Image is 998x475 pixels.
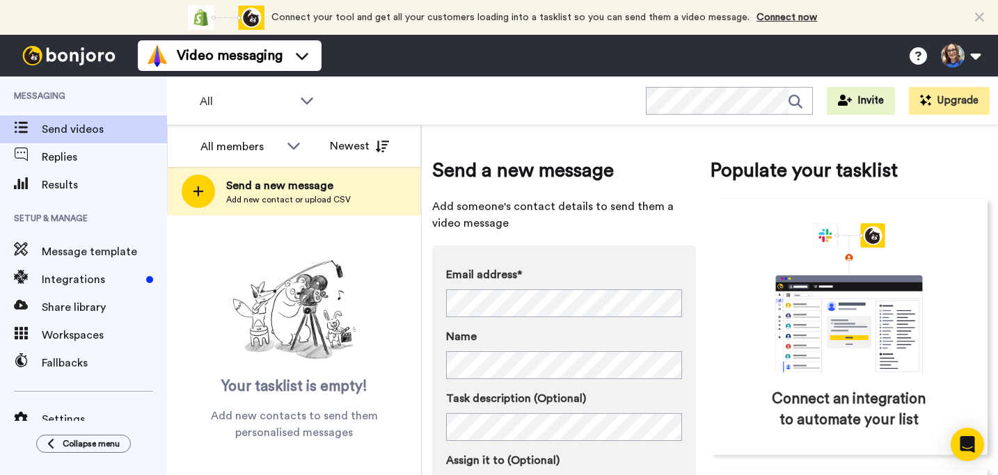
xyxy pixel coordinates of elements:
span: Name [446,328,477,345]
span: Connect your tool and get all your customers loading into a tasklist so you can send them a video... [271,13,750,22]
span: Collapse menu [63,438,120,449]
img: vm-color.svg [146,45,168,67]
span: Replies [42,149,167,166]
span: Connect an integration to automate your list [769,389,928,430]
label: Email address* [446,266,682,283]
div: Open Intercom Messenger [951,428,984,461]
span: Workspaces [42,327,167,344]
span: Fallbacks [42,355,167,371]
span: Send a new message [432,156,696,184]
span: All [200,93,293,110]
span: Share library [42,299,167,316]
span: Add new contacts to send them personalised messages [188,408,400,441]
img: ready-set-action.png [225,255,364,366]
div: animation [188,6,264,30]
div: animation [745,223,953,375]
span: Your tasklist is empty! [221,376,367,397]
button: Upgrade [909,87,990,115]
img: bj-logo-header-white.svg [17,46,121,65]
a: Connect now [757,13,817,22]
span: Settings [42,411,167,428]
span: Video messaging [177,46,283,65]
span: Results [42,177,167,193]
span: Message template [42,243,167,260]
button: Collapse menu [36,435,131,453]
span: Integrations [42,271,141,288]
div: All members [200,138,280,155]
label: Assign it to (Optional) [446,452,682,469]
button: Newest [319,132,399,160]
span: Send a new message [226,177,351,194]
button: Invite [827,87,895,115]
span: Add someone's contact details to send them a video message [432,198,696,232]
span: Populate your tasklist [710,156,988,184]
label: Task description (Optional) [446,390,682,407]
span: Add new contact or upload CSV [226,194,351,205]
span: Send videos [42,121,167,138]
